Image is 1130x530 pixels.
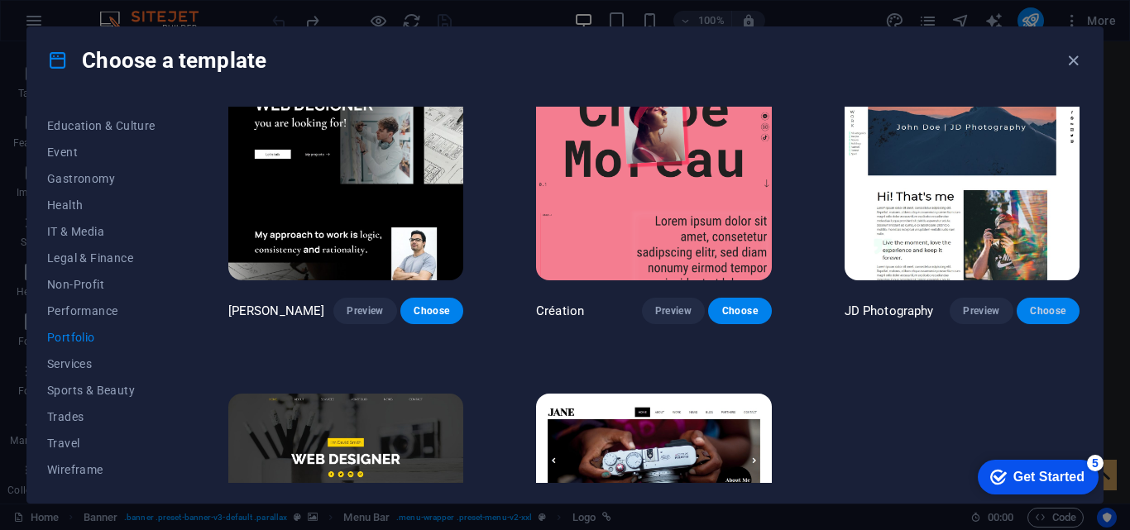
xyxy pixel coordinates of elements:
[950,298,1013,324] button: Preview
[47,377,156,403] button: Sports & Beauty
[1017,298,1080,324] button: Choose
[47,384,156,397] span: Sports & Beauty
[47,112,156,139] button: Education & Culture
[47,251,156,265] span: Legal & Finance
[228,303,325,319] p: [PERSON_NAME]
[47,403,156,430] button: Trades
[642,298,705,324] button: Preview
[845,64,1080,280] img: JD Photography
[708,298,771,324] button: Choose
[333,298,396,324] button: Preview
[1030,304,1066,318] span: Choose
[47,119,156,132] span: Education & Culture
[182,98,227,122] a: Next
[47,218,156,245] button: IT & Media
[22,12,163,25] strong: WYSIWYG Website Editor
[47,410,156,423] span: Trades
[47,225,156,238] span: IT & Media
[49,18,120,33] div: Get Started
[220,1,227,19] div: Close tooltip
[47,165,156,192] button: Gastronomy
[22,37,227,93] p: Simply drag and drop elements into the editor. Double-click elements to edit or right-click for m...
[47,437,156,450] span: Travel
[721,304,758,318] span: Choose
[400,298,463,324] button: Choose
[845,303,934,319] p: JD Photography
[13,8,134,43] div: Get Started 5 items remaining, 0% complete
[47,331,156,344] span: Portfolio
[47,198,156,212] span: Health
[347,304,383,318] span: Preview
[47,172,156,185] span: Gastronomy
[47,351,156,377] button: Services
[47,192,156,218] button: Health
[47,139,156,165] button: Event
[47,456,156,483] button: Wireframe
[47,298,156,324] button: Performance
[122,3,139,20] div: 5
[47,357,156,370] span: Services
[47,304,156,318] span: Performance
[47,245,156,271] button: Legal & Finance
[414,304,450,318] span: Choose
[220,3,227,17] a: ×
[228,64,463,280] img: Max Hatzy
[47,146,156,159] span: Event
[47,463,156,476] span: Wireframe
[655,304,692,318] span: Preview
[47,324,156,351] button: Portfolio
[47,271,156,298] button: Non-Profit
[536,64,771,280] img: Création
[536,303,584,319] p: Création
[963,304,999,318] span: Preview
[47,430,156,456] button: Travel
[47,47,266,74] h4: Choose a template
[47,278,156,291] span: Non-Profit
